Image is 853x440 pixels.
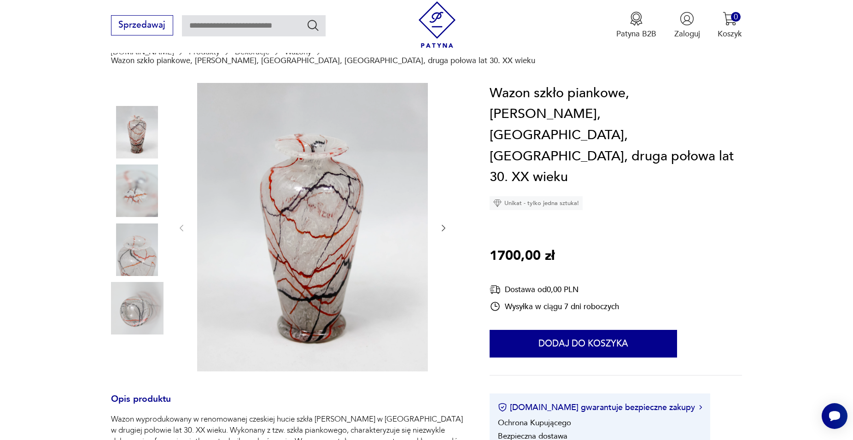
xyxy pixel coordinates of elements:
[490,284,501,295] img: Ikona dostawy
[490,83,742,188] h1: Wazon szkło piankowe, [PERSON_NAME], [GEOGRAPHIC_DATA], [GEOGRAPHIC_DATA], druga połowa lat 30. X...
[498,403,507,412] img: Ikona certyfikatu
[111,396,463,414] h3: Opis produktu
[197,83,428,371] img: Zdjęcie produktu Wazon szkło piankowe, Johann Lötz Witwe, Klostermühle, Czechy, druga połowa lat ...
[490,301,619,312] div: Wysyłka w ciągu 7 dni roboczych
[306,18,320,32] button: Szukaj
[616,29,656,39] p: Patyna B2B
[723,12,737,26] img: Ikona koszyka
[111,223,164,276] img: Zdjęcie produktu Wazon szkło piankowe, Johann Lötz Witwe, Klostermühle, Czechy, druga połowa lat ...
[414,1,461,48] img: Patyna - sklep z meblami i dekoracjami vintage
[616,12,656,39] a: Ikona medaluPatyna B2B
[498,402,702,413] button: [DOMAIN_NAME] gwarantuje bezpieczne zakupy
[718,12,742,39] button: 0Koszyk
[111,164,164,217] img: Zdjęcie produktu Wazon szkło piankowe, Johann Lötz Witwe, Klostermühle, Czechy, druga połowa lat ...
[616,12,656,39] button: Patyna B2B
[674,29,700,39] p: Zaloguj
[111,56,535,65] p: Wazon szkło piankowe, [PERSON_NAME], [GEOGRAPHIC_DATA], [GEOGRAPHIC_DATA], druga połowa lat 30. X...
[680,12,694,26] img: Ikonka użytkownika
[111,282,164,334] img: Zdjęcie produktu Wazon szkło piankowe, Johann Lötz Witwe, Klostermühle, Czechy, druga połowa lat ...
[493,199,502,207] img: Ikona diamentu
[629,12,643,26] img: Ikona medalu
[731,12,741,22] div: 0
[111,22,173,29] a: Sprzedawaj
[674,12,700,39] button: Zaloguj
[490,284,619,295] div: Dostawa od 0,00 PLN
[718,29,742,39] p: Koszyk
[822,403,847,429] iframe: Smartsupp widget button
[490,246,555,267] p: 1700,00 zł
[699,405,702,410] img: Ikona strzałki w prawo
[111,15,173,35] button: Sprzedawaj
[490,330,677,358] button: Dodaj do koszyka
[490,196,583,210] div: Unikat - tylko jedna sztuka!
[111,106,164,158] img: Zdjęcie produktu Wazon szkło piankowe, Johann Lötz Witwe, Klostermühle, Czechy, druga połowa lat ...
[498,417,571,428] li: Ochrona Kupującego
